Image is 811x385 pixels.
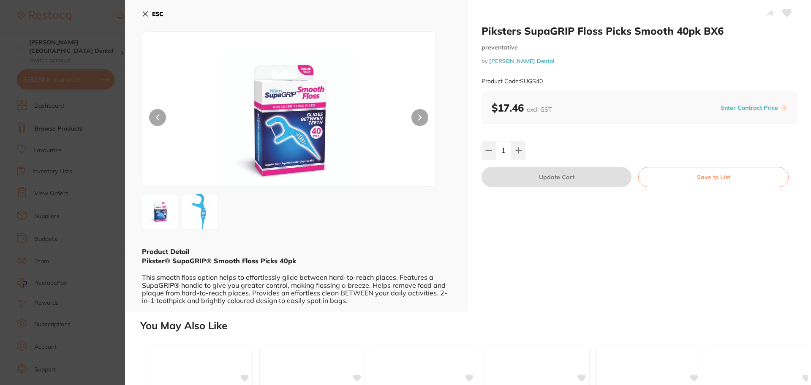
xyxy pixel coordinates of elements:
[492,101,552,114] b: $17.46
[140,320,808,332] h2: You May Also Like
[489,57,554,64] a: [PERSON_NAME] Dental
[142,7,163,21] button: ESC
[638,167,789,187] button: Save to List
[201,53,377,186] img: LWpwZw
[152,10,163,18] b: ESC
[142,257,296,265] b: Pikster® SupaGRIP® Smooth Floss Picks 40pk
[482,78,543,85] small: Product Code: SUGS40
[482,25,797,37] h2: Piksters SupaGRIP Floss Picks Smooth 40pk BX6
[482,58,797,64] small: by
[482,167,631,187] button: Update Cart
[482,44,797,51] small: preventative
[145,197,175,227] img: LWpwZw
[185,185,215,238] img: Zw
[527,106,552,113] span: excl. GST
[718,104,781,112] button: Enter Contract Price
[142,247,189,256] b: Product Detail
[142,256,451,304] div: This smooth floss option helps to effortlessly glide between hard-to-reach places. Features a Sup...
[781,104,787,111] label: i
